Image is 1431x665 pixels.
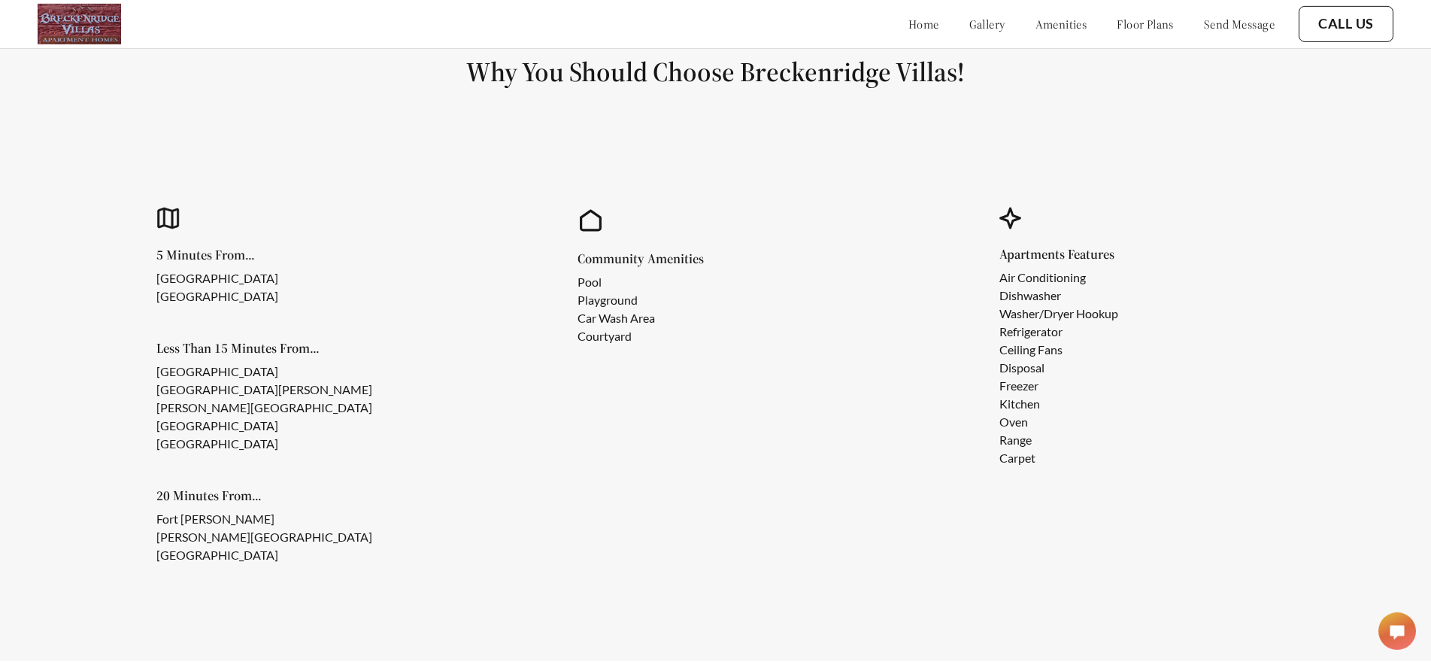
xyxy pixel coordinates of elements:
[156,342,396,355] h5: Less Than 15 Minutes From...
[999,323,1118,341] li: Refrigerator
[999,395,1118,413] li: Kitchen
[999,449,1118,467] li: Carpet
[156,399,372,417] li: [PERSON_NAME][GEOGRAPHIC_DATA]
[156,287,278,305] li: [GEOGRAPHIC_DATA]
[156,269,278,287] li: [GEOGRAPHIC_DATA]
[38,4,121,44] img: logo.png
[999,359,1118,377] li: Disposal
[156,363,372,381] li: [GEOGRAPHIC_DATA]
[156,510,372,528] li: Fort [PERSON_NAME]
[578,252,704,266] h5: Community Amenities
[36,55,1395,89] h1: Why You Should Choose Breckenridge Villas!
[1318,16,1374,32] a: Call Us
[1035,17,1087,32] a: amenities
[999,269,1118,287] li: Air Conditioning
[999,305,1118,323] li: Washer/Dryer Hookup
[156,546,372,564] li: [GEOGRAPHIC_DATA]
[999,431,1118,449] li: Range
[156,528,372,546] li: [PERSON_NAME][GEOGRAPHIC_DATA]
[156,248,302,262] h5: 5 Minutes From...
[156,435,372,453] li: [GEOGRAPHIC_DATA]
[908,17,939,32] a: home
[578,273,680,291] li: Pool
[156,417,372,435] li: [GEOGRAPHIC_DATA]
[999,413,1118,431] li: Oven
[578,291,680,309] li: Playground
[156,489,396,503] h5: 20 Minutes From...
[1299,6,1393,42] button: Call Us
[999,377,1118,395] li: Freezer
[1117,17,1174,32] a: floor plans
[578,309,680,327] li: Car Wash Area
[969,17,1005,32] a: gallery
[999,341,1118,359] li: Ceiling Fans
[156,381,372,399] li: [GEOGRAPHIC_DATA][PERSON_NAME]
[999,287,1118,305] li: Dishwasher
[999,247,1142,261] h5: Apartments Features
[1204,17,1275,32] a: send message
[578,327,680,345] li: Courtyard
